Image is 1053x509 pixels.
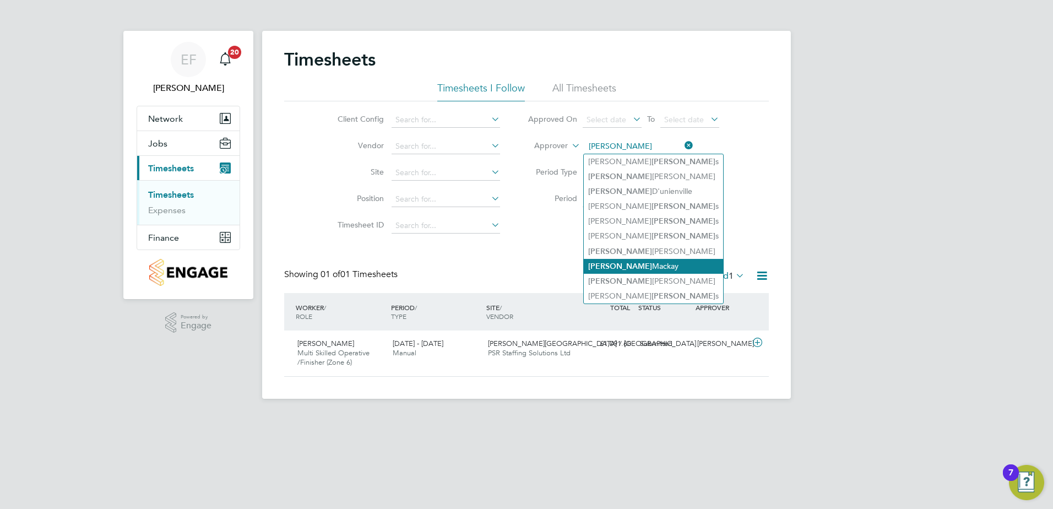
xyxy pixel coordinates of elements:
[324,303,326,312] span: /
[518,140,568,151] label: Approver
[392,218,500,234] input: Search for...
[393,339,443,348] span: [DATE] - [DATE]
[644,112,658,126] span: To
[214,42,236,77] a: 20
[588,247,652,256] b: [PERSON_NAME]
[148,138,167,149] span: Jobs
[664,115,704,124] span: Select date
[137,259,240,286] a: Go to home page
[610,303,630,312] span: TOTAL
[137,42,240,95] a: EF[PERSON_NAME]
[297,339,354,348] span: [PERSON_NAME]
[148,189,194,200] a: Timesheets
[388,297,484,326] div: PERIOD
[584,289,723,304] li: [PERSON_NAME] s
[588,187,652,196] b: [PERSON_NAME]
[137,180,240,225] div: Timesheets
[584,229,723,243] li: [PERSON_NAME] s
[148,205,186,215] a: Expenses
[334,220,384,230] label: Timesheet ID
[149,259,227,286] img: countryside-properties-logo-retina.png
[652,231,715,241] b: [PERSON_NAME]
[588,262,652,271] b: [PERSON_NAME]
[123,31,253,299] nav: Main navigation
[636,297,693,317] div: STATUS
[486,312,513,321] span: VENDOR
[321,269,340,280] span: 01 of
[393,348,416,358] span: Manual
[528,193,577,203] label: Period
[584,259,723,274] li: Mackay
[165,312,212,333] a: Powered byEngage
[293,297,388,326] div: WORKER
[552,82,616,101] li: All Timesheets
[148,232,179,243] span: Finance
[578,335,636,353] div: £1,091.60
[693,297,750,317] div: APPROVER
[584,244,723,259] li: [PERSON_NAME]
[652,291,715,301] b: [PERSON_NAME]
[500,303,502,312] span: /
[296,312,312,321] span: ROLE
[729,270,734,281] span: 1
[584,274,723,289] li: [PERSON_NAME]
[137,156,240,180] button: Timesheets
[391,312,406,321] span: TYPE
[437,82,525,101] li: Timesheets I Follow
[392,165,500,181] input: Search for...
[148,163,194,174] span: Timesheets
[334,193,384,203] label: Position
[137,106,240,131] button: Network
[284,269,400,280] div: Showing
[334,140,384,150] label: Vendor
[297,348,370,367] span: Multi Skilled Operative /Finisher (Zone 6)
[528,167,577,177] label: Period Type
[137,131,240,155] button: Jobs
[137,82,240,95] span: Emma Forsyth
[584,199,723,214] li: [PERSON_NAME] s
[636,335,693,353] div: Submitted
[284,48,376,71] h2: Timesheets
[137,225,240,250] button: Finance
[588,172,652,181] b: [PERSON_NAME]
[584,169,723,184] li: [PERSON_NAME]
[181,321,211,331] span: Engage
[228,46,241,59] span: 20
[392,112,500,128] input: Search for...
[686,270,745,281] label: Submitted
[588,277,652,286] b: [PERSON_NAME]
[584,154,723,169] li: [PERSON_NAME] s
[392,192,500,207] input: Search for...
[392,139,500,154] input: Search for...
[484,297,579,326] div: SITE
[585,139,693,154] input: Search for...
[415,303,417,312] span: /
[584,214,723,229] li: [PERSON_NAME] s
[693,335,750,353] div: [PERSON_NAME]
[652,216,715,226] b: [PERSON_NAME]
[334,167,384,177] label: Site
[652,157,715,166] b: [PERSON_NAME]
[148,113,183,124] span: Network
[488,348,571,358] span: PSR Staffing Solutions Ltd
[528,114,577,124] label: Approved On
[652,202,715,211] b: [PERSON_NAME]
[584,184,723,199] li: D'unienville
[1008,473,1013,487] div: 7
[181,312,211,322] span: Powered by
[587,115,626,124] span: Select date
[334,114,384,124] label: Client Config
[488,339,696,348] span: [PERSON_NAME][GEOGRAPHIC_DATA] / [GEOGRAPHIC_DATA]
[321,269,398,280] span: 01 Timesheets
[181,52,197,67] span: EF
[1009,465,1044,500] button: Open Resource Center, 7 new notifications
